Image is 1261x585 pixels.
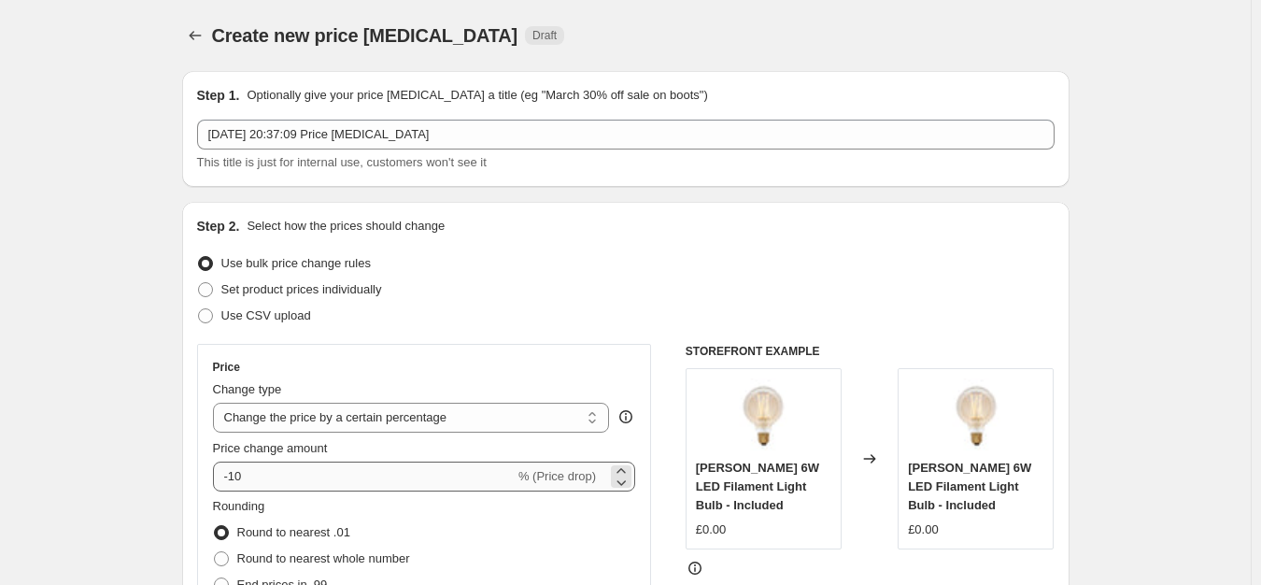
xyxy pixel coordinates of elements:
[518,469,596,483] span: % (Price drop)
[237,551,410,565] span: Round to nearest whole number
[213,441,328,455] span: Price change amount
[616,407,635,426] div: help
[247,217,445,235] p: Select how the prices should change
[182,22,208,49] button: Price change jobs
[532,28,557,43] span: Draft
[213,462,515,492] input: -15
[213,499,265,513] span: Rounding
[197,155,487,169] span: This title is just for internal use, customers won't see it
[221,308,311,322] span: Use CSV upload
[212,25,518,46] span: Create new price [MEDICAL_DATA]
[197,86,240,105] h2: Step 1.
[237,525,350,539] span: Round to nearest .01
[939,378,1013,453] img: Tom_Raffield_Tala-Elva-6w-lightbulb-tinted_on_1616pix_2000x1240_5e1ea4f6-c24c-4d76-9833-40c3ac5c3...
[213,360,240,375] h3: Price
[197,120,1055,150] input: 30% off holiday sale
[221,282,382,296] span: Set product prices individually
[197,217,240,235] h2: Step 2.
[908,461,1031,512] span: [PERSON_NAME] 6W LED Filament Light Bulb - Included
[213,382,282,396] span: Change type
[696,461,819,512] span: [PERSON_NAME] 6W LED Filament Light Bulb - Included
[221,256,371,270] span: Use bulk price change rules
[726,378,801,453] img: Tom_Raffield_Tala-Elva-6w-lightbulb-tinted_on_1616pix_2000x1240_5e1ea4f6-c24c-4d76-9833-40c3ac5c3...
[696,521,727,539] div: £0.00
[686,344,1055,359] h6: STOREFRONT EXAMPLE
[247,86,707,105] p: Optionally give your price [MEDICAL_DATA] a title (eg "March 30% off sale on boots")
[908,521,939,539] div: £0.00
